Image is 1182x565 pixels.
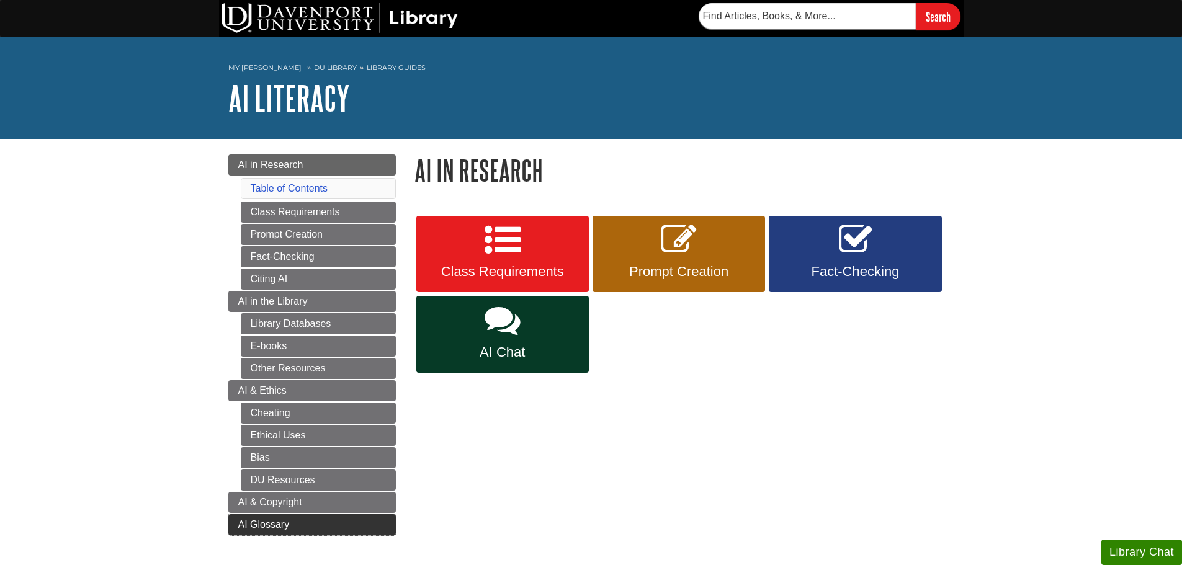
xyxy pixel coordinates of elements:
[367,63,426,72] a: Library Guides
[426,344,580,360] span: AI Chat
[778,264,932,280] span: Fact-Checking
[228,492,396,513] a: AI & Copyright
[769,216,941,293] a: Fact-Checking
[228,79,350,117] a: AI Literacy
[241,269,396,290] a: Citing AI
[228,380,396,401] a: AI & Ethics
[241,336,396,357] a: E-books
[426,264,580,280] span: Class Requirements
[228,154,396,176] a: AI in Research
[602,264,756,280] span: Prompt Creation
[222,3,458,33] img: DU Library
[699,3,916,29] input: Find Articles, Books, & More...
[238,519,290,530] span: AI Glossary
[241,313,396,334] a: Library Databases
[414,154,954,186] h1: AI in Research
[314,63,357,72] a: DU Library
[241,469,396,491] a: DU Resources
[241,202,396,223] a: Class Requirements
[241,447,396,468] a: Bias
[228,291,396,312] a: AI in the Library
[228,514,396,535] a: AI Glossary
[238,385,287,396] span: AI & Ethics
[416,216,589,293] a: Class Requirements
[699,3,960,30] form: Searches DU Library's articles, books, and more
[241,224,396,245] a: Prompt Creation
[241,358,396,379] a: Other Resources
[416,296,589,373] a: AI Chat
[593,216,765,293] a: Prompt Creation
[241,403,396,424] a: Cheating
[228,63,302,73] a: My [PERSON_NAME]
[251,183,328,194] a: Table of Contents
[241,425,396,446] a: Ethical Uses
[238,159,303,170] span: AI in Research
[238,497,302,507] span: AI & Copyright
[228,154,396,535] div: Guide Page Menu
[916,3,960,30] input: Search
[1101,540,1182,565] button: Library Chat
[241,246,396,267] a: Fact-Checking
[228,60,954,79] nav: breadcrumb
[238,296,308,306] span: AI in the Library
